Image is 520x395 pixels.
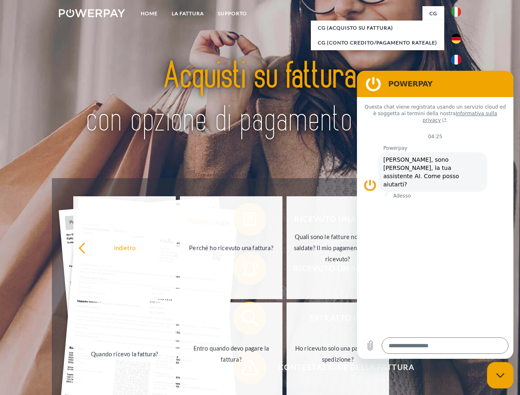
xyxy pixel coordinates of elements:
div: Ho ricevuto solo una parte della spedizione? [291,343,384,365]
img: title-powerpay_it.svg [79,39,441,158]
img: de [451,34,461,44]
img: it [451,7,461,17]
a: CG (Conto Credito/Pagamento rateale) [311,35,444,50]
a: CG (Acquisto su fattura) [311,21,444,35]
div: indietro [78,242,171,253]
a: LA FATTURA [165,6,211,21]
img: fr [451,55,461,65]
div: Entro quando devo pagare la fattura? [185,343,277,365]
img: logo-powerpay-white.svg [59,9,125,17]
a: Home [134,6,165,21]
a: CG [422,6,444,21]
iframe: Finestra di messaggistica [357,71,513,359]
div: Quali sono le fatture non ancora saldate? Il mio pagamento è stato ricevuto? [291,231,384,264]
div: Perché ho ricevuto una fattura? [185,242,277,253]
iframe: Pulsante per aprire la finestra di messaggistica, conversazione in corso [487,362,513,388]
div: Quando ricevo la fattura? [78,348,171,359]
a: Supporto [211,6,254,21]
a: Quali sono le fatture non ancora saldate? Il mio pagamento è stato ricevuto? [287,196,389,299]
